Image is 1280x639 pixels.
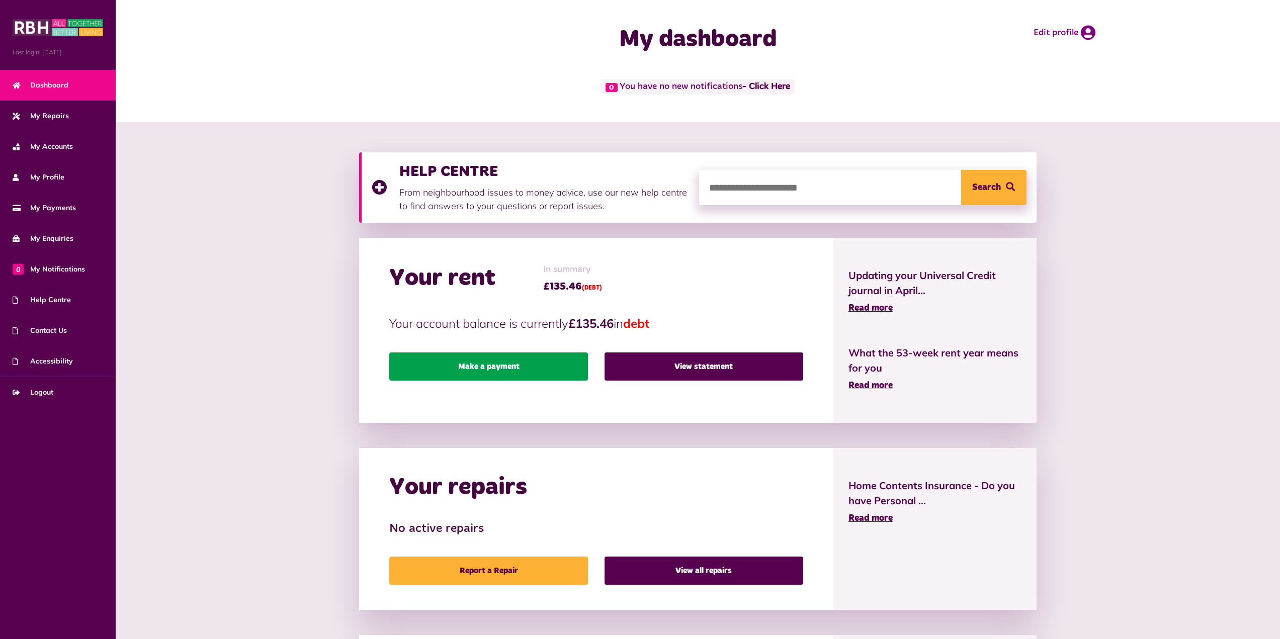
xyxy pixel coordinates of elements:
[848,345,1021,393] a: What the 53-week rent year means for you Read more
[399,162,689,180] h3: HELP CENTRE
[848,478,1021,508] span: Home Contents Insurance - Do you have Personal ...
[543,279,602,294] span: £135.46
[389,314,803,332] p: Your account balance is currently in
[605,557,803,585] a: View all repairs
[13,141,73,152] span: My Accounts
[848,268,1021,298] span: Updating your Universal Credit journal in April...
[972,170,1001,205] span: Search
[389,264,495,293] h2: Your rent
[568,316,614,331] strong: £135.46
[606,83,618,92] span: 0
[13,18,103,38] img: MyRBH
[13,263,24,275] span: 0
[13,172,64,182] span: My Profile
[13,203,76,213] span: My Payments
[742,82,790,92] a: - Click Here
[1034,25,1095,40] a: Edit profile
[13,295,71,305] span: Help Centre
[848,381,893,390] span: Read more
[601,79,795,94] span: You have no new notifications
[848,304,893,313] span: Read more
[389,557,588,585] a: Report a Repair
[605,352,803,381] a: View statement
[848,514,893,523] span: Read more
[13,48,103,57] span: Last login: [DATE]
[389,473,527,502] h2: Your repairs
[389,352,588,381] a: Make a payment
[13,80,68,90] span: Dashboard
[961,170,1027,205] button: Search
[13,233,73,244] span: My Enquiries
[543,263,602,277] span: In summary
[399,186,689,213] p: From neighbourhood issues to money advice, use our new help centre to find answers to your questi...
[623,316,649,331] span: debt
[582,285,602,291] span: (DEBT)
[13,387,53,398] span: Logout
[848,478,1021,525] a: Home Contents Insurance - Do you have Personal ... Read more
[389,522,803,536] h3: No active repairs
[13,325,67,336] span: Contact Us
[497,25,899,54] h1: My dashboard
[848,268,1021,315] a: Updating your Universal Credit journal in April... Read more
[13,111,69,121] span: My Repairs
[848,345,1021,376] span: What the 53-week rent year means for you
[13,356,73,367] span: Accessibility
[13,264,85,275] span: My Notifications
